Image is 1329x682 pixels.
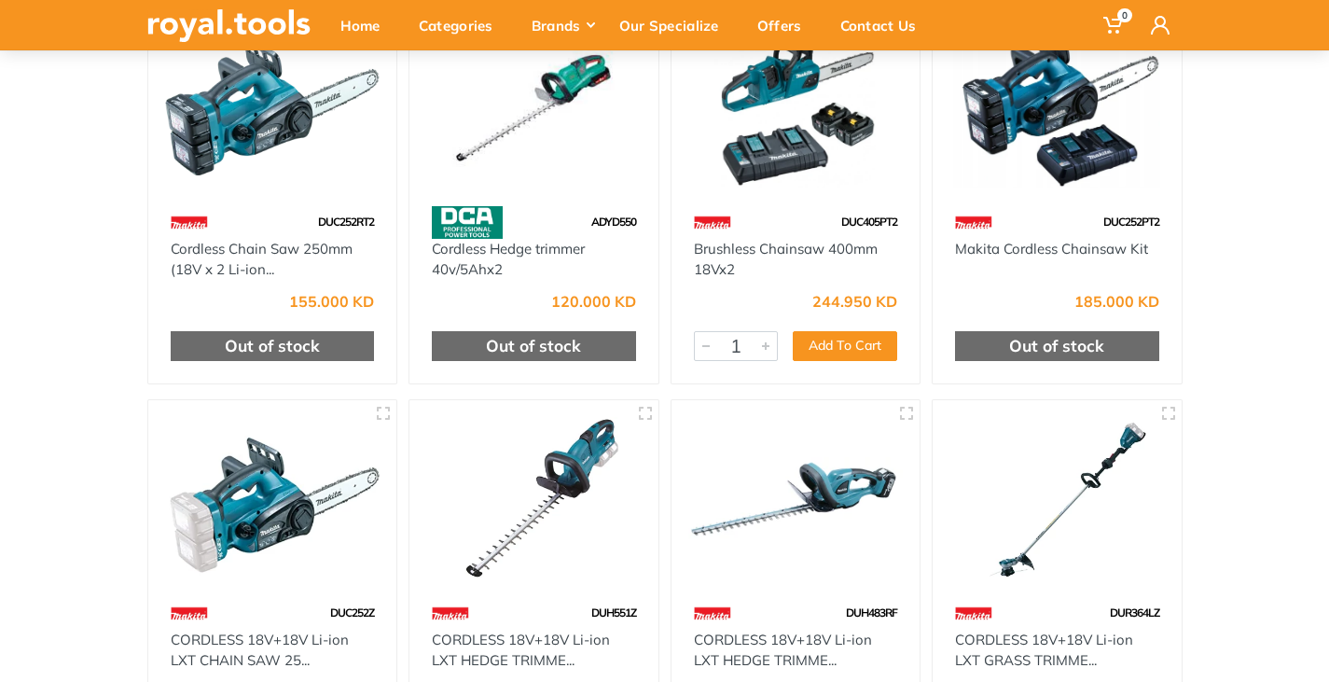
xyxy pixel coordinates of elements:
div: Out of stock [171,331,375,361]
div: Out of stock [955,331,1159,361]
div: Out of stock [432,331,636,361]
a: CORDLESS 18V+18V Li-ion LXT HEDGE TRIMME... [694,631,872,670]
button: Add To Cart [793,331,897,361]
a: CORDLESS 18V+18V Li-ion LXT HEDGE TRIMME... [432,631,610,670]
div: 155.000 KD [289,294,374,309]
img: Royal Tools - CORDLESS 18V+18V Li-ion LXT HEDGE TRIMMER 550mm [426,417,642,578]
span: ADYD550 [591,215,636,229]
span: DUC252RT2 [318,215,374,229]
a: CORDLESS 18V+18V Li-ion LXT GRASS TRIMME... [955,631,1133,670]
div: Categories [406,6,519,45]
div: 185.000 KD [1074,294,1159,309]
div: Brands [519,6,606,45]
img: 42.webp [694,597,731,630]
img: Royal Tools - CORDLESS 18V+18V Li-ion LXT CHAIN SAW 250mm [165,417,381,578]
div: Home [327,6,406,45]
img: 42.webp [432,597,469,630]
div: Contact Us [827,6,942,45]
img: Royal Tools - Cordless Chain Saw 250mm (18V x 2 Li-ion) [165,26,381,188]
img: Royal Tools - Makita Cordless Chainsaw Kit [949,26,1165,188]
img: Royal Tools - Cordless Hedge trimmer 40v/5Ahx2 [426,26,642,188]
span: DUC252PT2 [1103,215,1159,229]
span: DUC405PT2 [841,215,897,229]
a: Brushless Chainsaw 400mm 18Vx2 [694,240,878,279]
span: DUH551Z [591,605,636,619]
div: Offers [744,6,827,45]
span: DUR364LZ [1110,605,1159,619]
a: CORDLESS 18V+18V Li-ion LXT CHAIN SAW 25... [171,631,349,670]
a: Makita Cordless Chainsaw Kit [955,240,1148,257]
img: 42.webp [171,597,208,630]
a: Cordless Chain Saw 250mm (18V x 2 Li-ion... [171,240,353,279]
span: DUC252Z [330,605,374,619]
span: DUH483RF [846,605,897,619]
img: Royal Tools - CORDLESS 18V+18V Li-ion LXT GRASS TRIMMER [949,417,1165,578]
img: 42.webp [171,206,208,239]
a: Cordless Hedge trimmer 40v/5Ahx2 [432,240,585,279]
img: Royal Tools - CORDLESS 18V+18V Li-ion LXT HEDGE TRIMMER 480mm 3.0Ah [688,417,904,578]
img: 42.webp [955,206,992,239]
img: Royal Tools - Brushless Chainsaw 400mm 18Vx2 [688,26,904,188]
img: 58.webp [432,206,503,239]
img: 42.webp [955,597,992,630]
img: 42.webp [694,206,731,239]
div: Our Specialize [606,6,744,45]
div: 244.950 KD [812,294,897,309]
div: 120.000 KD [551,294,636,309]
span: 0 [1117,8,1132,22]
img: royal.tools Logo [147,9,311,42]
